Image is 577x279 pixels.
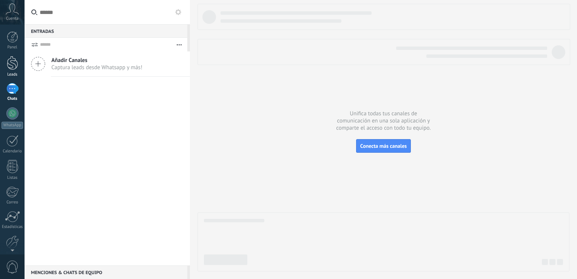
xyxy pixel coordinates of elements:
div: Leads [2,72,23,77]
span: Captura leads desde Whatsapp y más! [51,64,142,71]
div: Listas [2,175,23,180]
div: Calendario [2,149,23,154]
span: Cuenta [6,16,19,21]
div: Chats [2,96,23,101]
div: Menciones & Chats de equipo [25,265,187,279]
span: Añadir Canales [51,57,142,64]
div: Estadísticas [2,225,23,229]
div: WhatsApp [2,122,23,129]
div: Panel [2,45,23,50]
button: Más [171,38,187,51]
span: Conecta más canales [360,143,407,149]
button: Conecta más canales [356,139,411,153]
div: Entradas [25,24,187,38]
div: Correo [2,200,23,205]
